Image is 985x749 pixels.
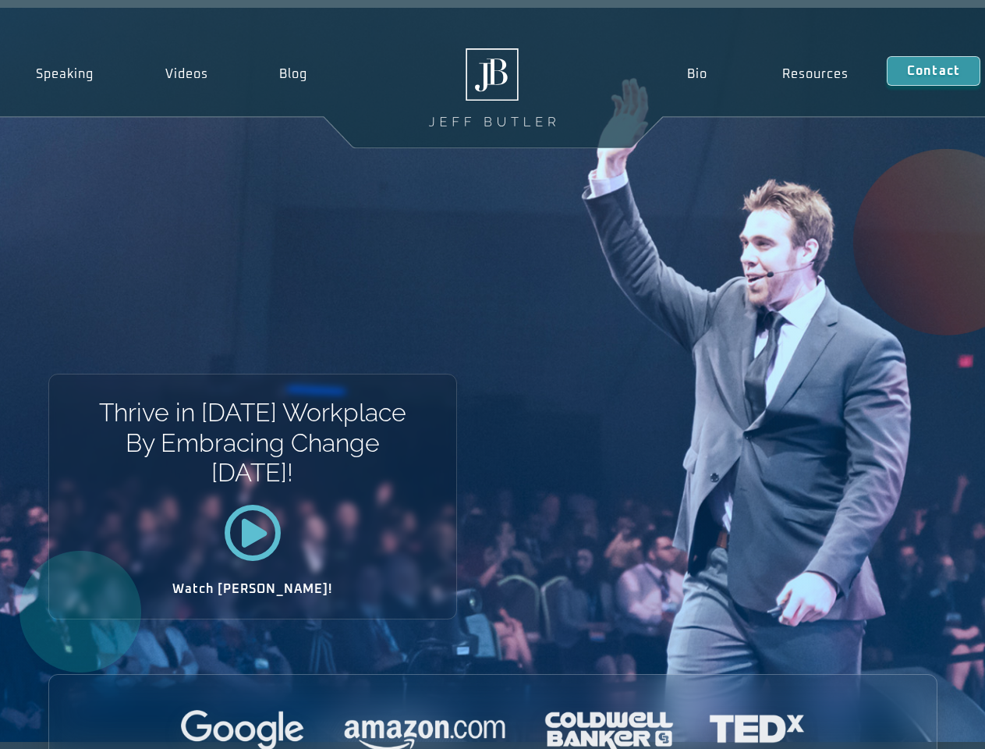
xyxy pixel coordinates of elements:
[97,398,407,488] h1: Thrive in [DATE] Workplace By Embracing Change [DATE]!
[104,583,402,595] h2: Watch [PERSON_NAME]!
[887,56,980,86] a: Contact
[649,56,886,92] nav: Menu
[745,56,887,92] a: Resources
[907,65,960,77] span: Contact
[649,56,745,92] a: Bio
[129,56,244,92] a: Videos
[243,56,343,92] a: Blog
